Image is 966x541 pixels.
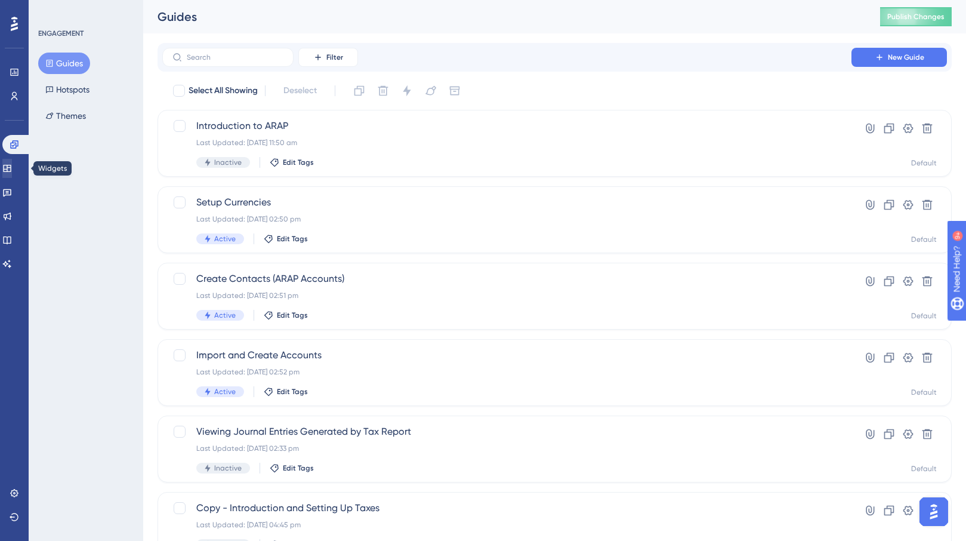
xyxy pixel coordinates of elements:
[887,12,945,21] span: Publish Changes
[196,214,817,224] div: Last Updated: [DATE] 02:50 pm
[911,388,937,397] div: Default
[283,84,317,98] span: Deselect
[196,501,817,515] span: Copy - Introduction and Setting Up Taxes
[277,311,308,320] span: Edit Tags
[851,48,947,67] button: New Guide
[214,234,236,244] span: Active
[283,158,314,167] span: Edit Tags
[911,158,937,168] div: Default
[214,463,242,473] span: Inactive
[277,234,308,244] span: Edit Tags
[196,425,817,439] span: Viewing Journal Entries Generated by Tax Report
[158,8,850,25] div: Guides
[38,53,90,74] button: Guides
[196,138,817,147] div: Last Updated: [DATE] 11:50 am
[214,158,242,167] span: Inactive
[270,158,314,167] button: Edit Tags
[270,463,314,473] button: Edit Tags
[196,444,817,453] div: Last Updated: [DATE] 02:33 pm
[81,6,88,16] div: 9+
[28,3,75,17] span: Need Help?
[187,53,283,62] input: Search
[214,387,236,396] span: Active
[196,272,817,286] span: Create Contacts (ARAP Accounts)
[196,520,817,530] div: Last Updated: [DATE] 04:45 pm
[264,234,308,244] button: Edit Tags
[273,80,328,102] button: Deselect
[916,494,952,530] iframe: UserGuiding AI Assistant Launcher
[298,48,358,67] button: Filter
[196,119,817,133] span: Introduction to ARAP
[911,311,937,321] div: Default
[38,79,97,100] button: Hotspots
[888,53,924,62] span: New Guide
[911,235,937,244] div: Default
[196,348,817,362] span: Import and Create Accounts
[196,291,817,300] div: Last Updated: [DATE] 02:51 pm
[264,387,308,396] button: Edit Tags
[264,311,308,320] button: Edit Tags
[38,29,84,38] div: ENGAGEMENT
[196,195,817,210] span: Setup Currencies
[189,84,258,98] span: Select All Showing
[326,53,343,62] span: Filter
[277,387,308,396] span: Edit Tags
[880,7,952,26] button: Publish Changes
[196,367,817,377] div: Last Updated: [DATE] 02:52 pm
[214,311,236,320] span: Active
[283,463,314,473] span: Edit Tags
[38,105,93,127] button: Themes
[911,464,937,474] div: Default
